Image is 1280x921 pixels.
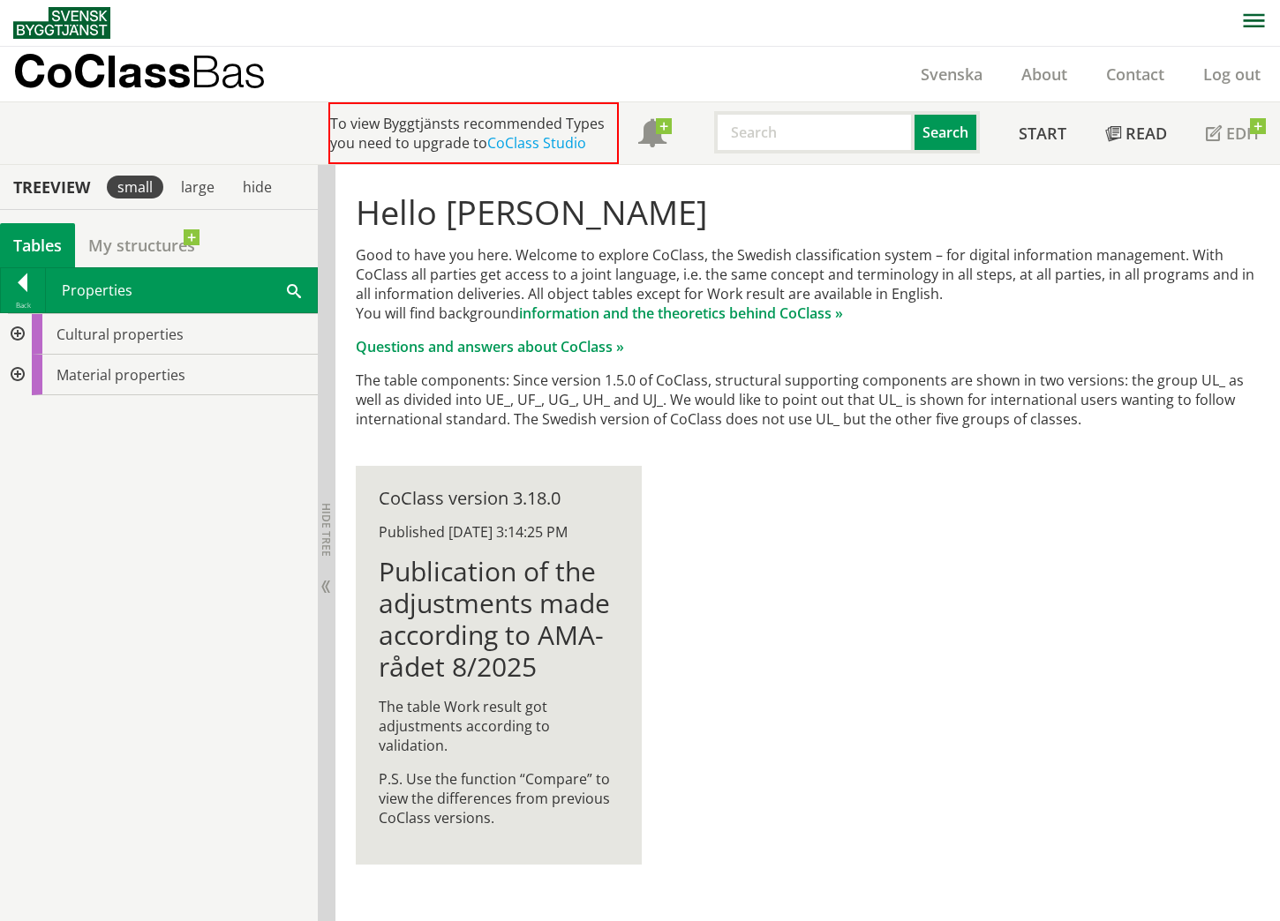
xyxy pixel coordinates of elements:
[75,223,208,267] a: My structures
[46,268,317,312] div: Properties
[328,102,619,164] div: To view Byggtjänsts recommended Types you need to upgrade to
[379,489,619,508] div: CoClass version 3.18.0
[379,522,619,542] div: Published [DATE] 3:14:25 PM
[56,365,185,385] span: Material properties
[379,556,619,683] h1: Publication of the adjustments made according to AMA-rådet 8/2025
[1126,123,1167,144] span: Read
[379,697,619,755] p: The table Work result got adjustments according to validation.
[915,111,980,153] button: Search
[1019,123,1066,144] span: Start
[999,102,1086,164] a: Start
[356,371,1260,429] p: The table components: Since version 1.5.0 of CoClass, structural supporting components are shown ...
[356,337,624,356] a: Questions and answers about CoClass »
[287,281,301,299] span: Search within table
[356,245,1260,323] p: Good to have you here. Welcome to explore CoClass, the Swedish classification system – for digita...
[1002,64,1087,85] a: About
[1086,102,1186,164] a: Read
[1184,64,1280,85] a: Log out
[13,47,304,101] a: CoClassBas
[191,45,266,97] span: Bas
[4,177,100,197] div: Treeview
[170,176,225,198] div: large
[638,121,666,149] span: Notifications
[107,176,163,198] div: small
[901,64,1002,85] a: Svenska
[56,325,184,344] span: Cultural properties
[714,111,915,153] input: Search
[13,61,266,81] p: CoClass
[13,7,110,39] img: Svensk Byggtjänst
[379,769,619,827] p: P.S. Use the function “Compare” to view the differences from previous CoClass versions.
[319,503,334,557] span: Hide tree
[232,176,282,198] div: hide
[1226,123,1261,144] span: Edit
[356,192,1260,231] h1: Hello [PERSON_NAME]
[487,133,586,153] a: CoClass Studio
[1186,102,1280,164] a: Edit
[1087,64,1184,85] a: Contact
[519,303,843,323] a: information and the theoretics behind CoClass »
[1,298,45,312] div: Back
